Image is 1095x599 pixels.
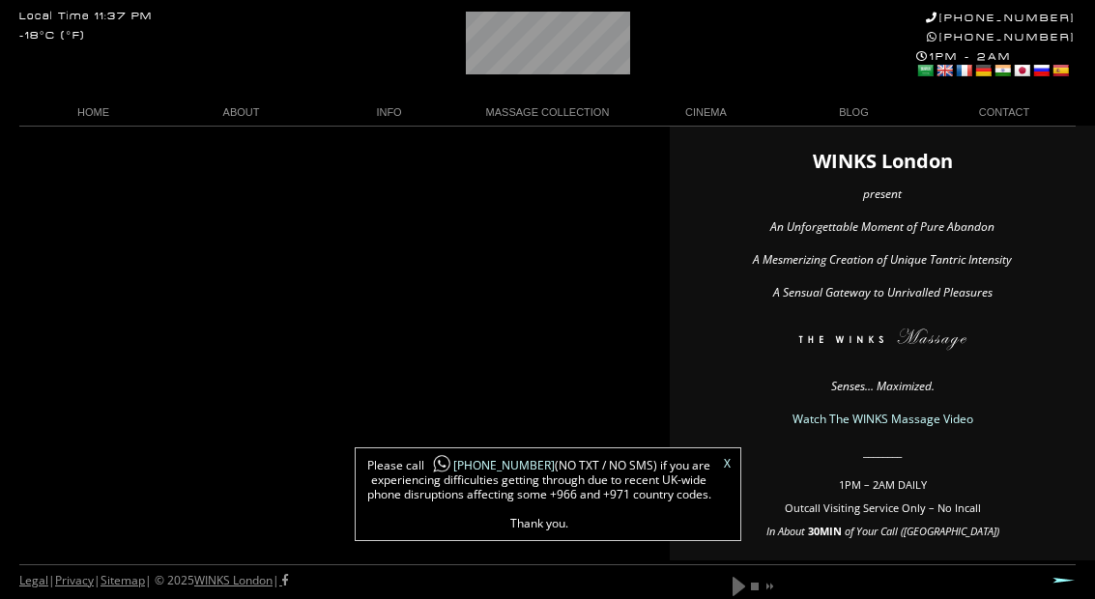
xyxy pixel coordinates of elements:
[928,100,1076,126] a: CONTACT
[740,328,1024,357] img: The WINKS London Massage
[773,284,993,300] em: A Sensual Gateway to Unrivalled Pleasures
[19,12,153,22] div: Local Time 11:37 PM
[763,581,774,592] a: next
[785,500,981,515] span: Outcall Visiting Service Only – No Incall
[19,31,85,42] div: -18°C (°F)
[315,100,463,126] a: INFO
[101,572,145,588] a: Sitemap
[749,581,761,592] a: stop
[689,557,1076,571] p: ________
[689,445,1076,459] p: ________
[839,477,927,492] span: 1PM – 2AM DAILY
[808,524,820,538] span: 30
[994,63,1011,78] a: Hindi
[19,565,288,596] div: | | | © 2025 |
[689,155,1076,168] h1: WINKS London
[463,100,632,126] a: MASSAGE COLLECTION
[780,100,928,126] a: BLOG
[820,524,842,538] strong: MIN
[974,63,992,78] a: German
[936,63,953,78] a: English
[770,218,994,235] em: An Unforgettable Moment of Pure Abandon
[845,524,999,538] em: of Your Call ([GEOGRAPHIC_DATA])
[955,63,972,78] a: French
[365,458,713,530] span: Please call (NO TXT / NO SMS) if you are experiencing difficulties getting through due to recent ...
[863,185,902,202] em: present
[194,572,273,588] a: WINKS London
[926,12,1076,24] a: [PHONE_NUMBER]
[753,251,1012,268] em: A Mesmerizing Creation of Unique Tantric Intensity
[19,100,167,126] a: HOME
[424,457,555,473] a: [PHONE_NUMBER]
[916,50,1076,81] div: 1PM - 2AM
[1052,63,1069,78] a: Spanish
[731,575,747,598] a: play
[724,458,731,470] a: X
[1013,63,1030,78] a: Japanese
[55,572,94,588] a: Privacy
[632,100,780,126] a: CINEMA
[927,31,1076,43] a: [PHONE_NUMBER]
[1032,63,1050,78] a: Russian
[19,572,48,588] a: Legal
[916,63,934,78] a: Arabic
[167,100,315,126] a: ABOUT
[792,411,973,427] a: Watch The WINKS Massage Video
[432,454,451,474] img: whatsapp-icon1.png
[831,378,935,394] em: Senses… Maximized.
[1052,577,1076,584] a: Next
[766,524,805,538] em: In About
